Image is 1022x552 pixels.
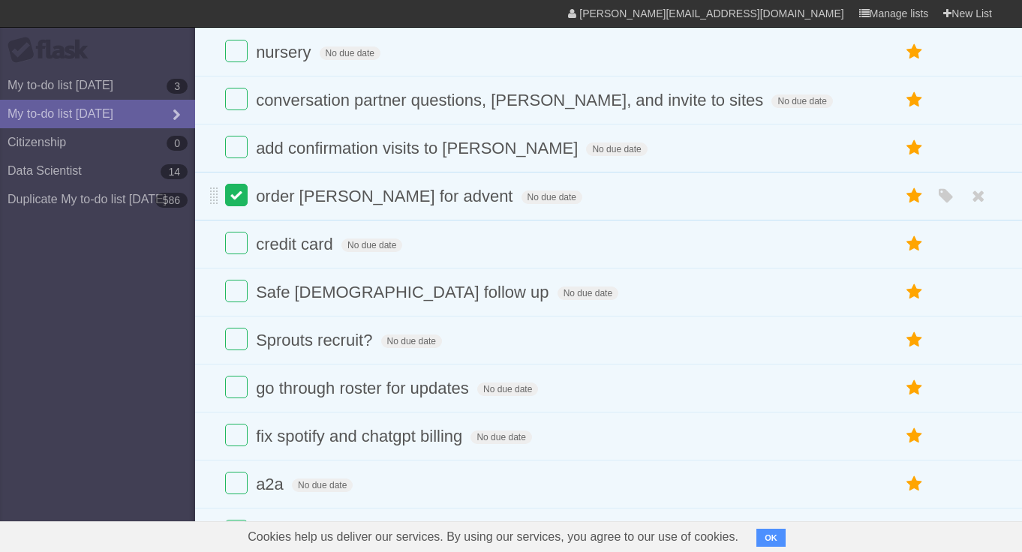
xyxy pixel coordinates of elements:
[225,88,248,110] label: Done
[771,94,832,108] span: No due date
[256,331,376,349] span: Sprouts recruit?
[256,379,473,397] span: go through roster for updates
[341,238,402,252] span: No due date
[558,286,618,300] span: No due date
[167,136,188,151] b: 0
[225,184,248,206] label: Done
[292,478,353,492] span: No due date
[256,187,516,205] span: order [PERSON_NAME] for advent
[256,43,314,61] span: nursery
[167,79,188,94] b: 3
[225,424,248,446] label: Done
[256,475,287,493] span: a2a
[225,136,248,158] label: Done
[256,235,337,253] span: credit card
[320,46,380,60] span: No due date
[470,430,531,444] span: No due date
[900,40,929,64] label: Star task
[381,334,442,348] span: No due date
[8,37,98,64] div: Flask
[256,283,552,301] span: Safe [DEMOGRAPHIC_DATA] follow up
[225,328,248,350] label: Done
[225,520,248,542] label: Done
[225,40,248,62] label: Done
[256,91,767,109] span: conversation partner questions, [PERSON_NAME], and invite to sites
[900,424,929,448] label: Star task
[477,382,538,396] span: No due date
[900,520,929,544] label: Star task
[225,232,248,254] label: Done
[900,232,929,256] label: Star task
[900,136,929,160] label: Star task
[256,139,582,157] span: add confirmation visits to [PERSON_NAME]
[225,472,248,494] label: Done
[225,376,248,398] label: Done
[522,190,582,204] span: No due date
[900,328,929,352] label: Star task
[756,529,786,547] button: OK
[900,472,929,496] label: Star task
[900,88,929,112] label: Star task
[225,280,248,302] label: Done
[155,193,188,208] b: 586
[900,376,929,400] label: Star task
[233,522,753,552] span: Cookies help us deliver our services. By using our services, you agree to our use of cookies.
[586,142,647,156] span: No due date
[900,280,929,304] label: Star task
[256,427,466,445] span: fix spotify and chatgpt billing
[900,184,929,208] label: Star task
[161,164,188,179] b: 14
